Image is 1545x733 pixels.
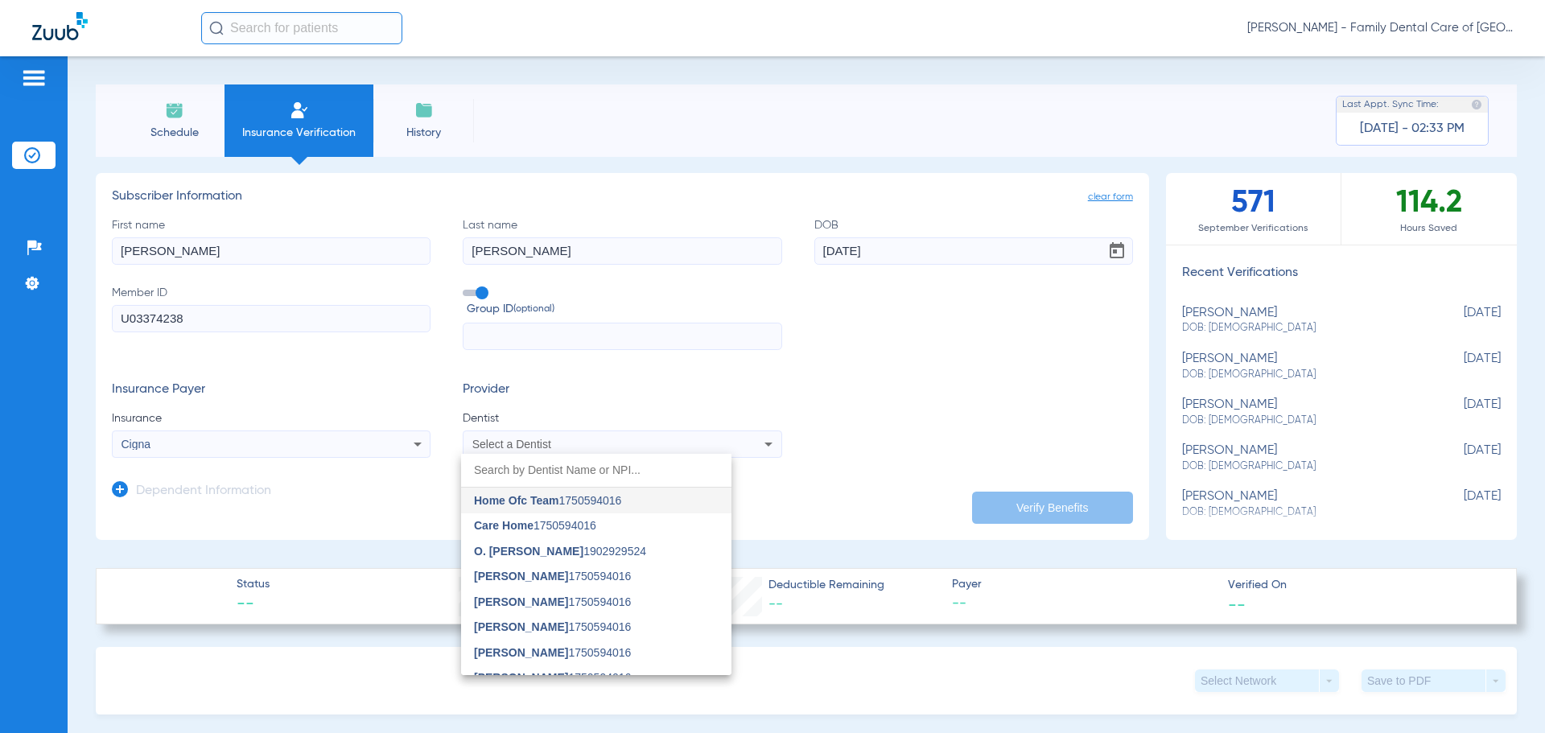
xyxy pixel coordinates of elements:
span: Care Home [474,520,534,533]
span: 1750594016 [474,596,631,607]
span: 1750594016 [474,673,631,684]
span: [PERSON_NAME] [474,595,568,608]
span: O. [PERSON_NAME] [474,545,583,558]
span: 1750594016 [474,495,621,506]
span: 1750594016 [474,622,631,633]
span: [PERSON_NAME] [474,570,568,583]
span: [PERSON_NAME] [474,672,568,685]
span: 1750594016 [474,647,631,658]
span: [PERSON_NAME] [474,621,568,634]
span: [PERSON_NAME] [474,646,568,659]
input: dropdown search [461,454,731,487]
span: 1750594016 [474,571,631,583]
span: 1750594016 [474,521,596,532]
span: 1902929524 [474,546,646,557]
span: Home Ofc Team [474,494,559,507]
